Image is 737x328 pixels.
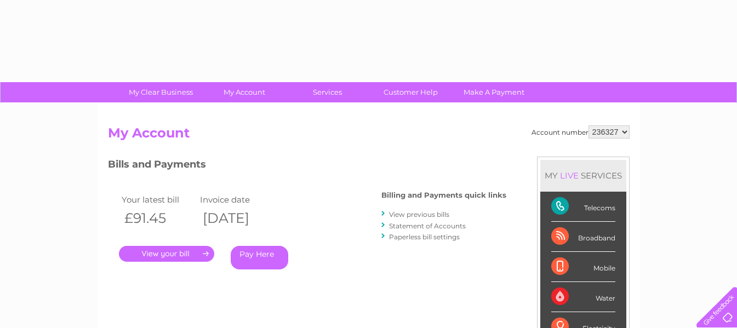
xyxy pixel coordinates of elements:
a: Customer Help [365,82,456,102]
td: Your latest bill [119,192,198,207]
div: Water [551,282,615,312]
div: MY SERVICES [540,160,626,191]
a: Paperless bill settings [389,233,460,241]
div: LIVE [558,170,581,181]
a: Pay Here [231,246,288,269]
a: My Account [199,82,289,102]
a: View previous bills [389,210,449,218]
h2: My Account [108,125,630,146]
th: £91.45 [119,207,198,229]
h3: Bills and Payments [108,157,506,176]
a: Services [282,82,373,102]
h4: Billing and Payments quick links [381,191,506,199]
div: Telecoms [551,192,615,222]
a: Statement of Accounts [389,222,466,230]
th: [DATE] [197,207,276,229]
td: Invoice date [197,192,276,207]
div: Mobile [551,252,615,282]
a: Make A Payment [449,82,539,102]
div: Broadband [551,222,615,252]
div: Account number [532,125,630,139]
a: . [119,246,214,262]
a: My Clear Business [116,82,206,102]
